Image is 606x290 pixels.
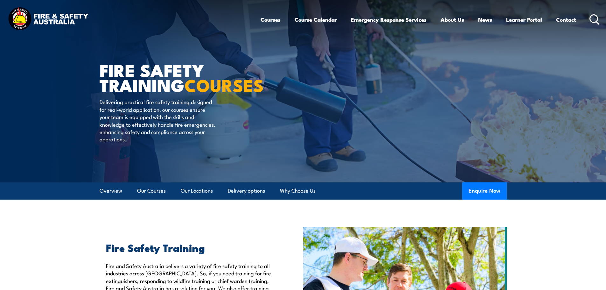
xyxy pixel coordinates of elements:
[137,182,166,199] a: Our Courses
[441,11,464,28] a: About Us
[100,62,257,92] h1: FIRE SAFETY TRAINING
[506,11,542,28] a: Learner Portal
[228,182,265,199] a: Delivery options
[351,11,427,28] a: Emergency Response Services
[462,182,507,200] button: Enquire Now
[181,182,213,199] a: Our Locations
[261,11,281,28] a: Courses
[295,11,337,28] a: Course Calendar
[478,11,492,28] a: News
[100,182,122,199] a: Overview
[100,98,216,143] p: Delivering practical fire safety training designed for real-world application, our courses ensure...
[556,11,576,28] a: Contact
[185,71,264,98] strong: COURSES
[280,182,316,199] a: Why Choose Us
[106,243,274,252] h2: Fire Safety Training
